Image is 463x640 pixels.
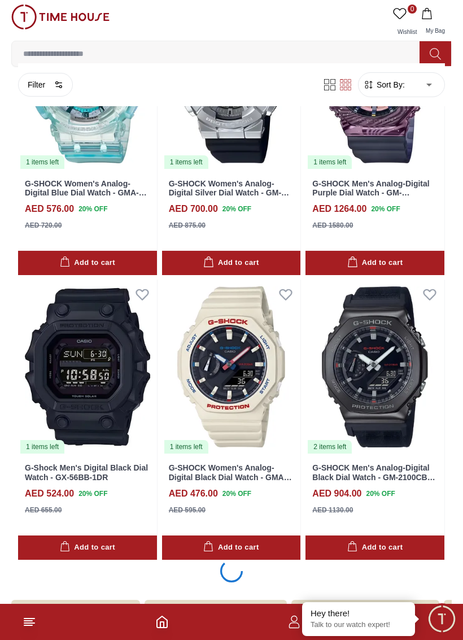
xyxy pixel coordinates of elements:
a: G-SHOCK Men's Analog-Digital Purple Dial Watch - GM-2100MWG-1ADR [312,179,429,207]
div: Add to cart [60,541,115,554]
a: G-SHOCK Men's Analog-Digital Black Dial Watch - GM-2100CB-1ADR [312,463,435,491]
div: 1 items left [20,440,64,454]
span: 20 % OFF [78,204,107,214]
div: 1 items left [308,155,352,169]
button: Add to cart [162,535,301,560]
div: AED 720.00 [25,220,62,230]
div: AED 1130.00 [312,505,353,515]
a: G-SHOCK Women's Analog-Digital Silver Dial Watch - GM-S110-1ADR [169,179,289,207]
span: Sort By: [374,79,405,90]
span: 20 % OFF [222,489,251,499]
span: 20 % OFF [222,204,251,214]
div: AED 1580.00 [312,220,353,230]
img: G-SHOCK Men's Analog-Digital Black Dial Watch - GM-2100CB-1ADR [305,280,444,454]
img: ... [11,5,110,29]
a: G-Shock Men's Digital Black Dial Watch - GX-56BB-1DR1 items left [18,280,157,454]
div: Add to cart [347,541,403,554]
a: G-SHOCK Women's Analog-Digital Black Dial Watch - GMA-S2100WT-7A1DR1 items left [162,280,301,454]
h4: AED 700.00 [169,202,218,216]
img: G-Shock Men's Digital Black Dial Watch - GX-56BB-1DR [18,280,157,454]
p: Talk to our watch expert! [311,620,407,630]
h4: AED 1264.00 [312,202,366,216]
span: My Bag [421,28,449,34]
h4: AED 524.00 [25,487,74,500]
img: G-SHOCK Women's Analog-Digital Black Dial Watch - GMA-S2100WT-7A1DR [162,280,301,454]
a: G-Shock Men's Digital Black Dial Watch - GX-56BB-1DR [25,463,148,482]
button: Filter [18,73,73,97]
div: Add to cart [60,256,115,269]
span: 0 [408,5,417,14]
div: 1 items left [20,155,64,169]
div: Chat Widget [426,603,457,634]
div: Add to cart [347,256,403,269]
button: Add to cart [18,535,157,560]
div: Add to cart [203,541,259,554]
div: AED 655.00 [25,505,62,515]
button: Add to cart [18,251,157,275]
div: 1 items left [164,155,208,169]
a: Home [155,615,169,629]
h4: AED 576.00 [25,202,74,216]
button: Sort By: [363,79,405,90]
span: 20 % OFF [371,204,400,214]
div: Add to cart [203,256,259,269]
button: Add to cart [305,535,444,560]
h4: AED 476.00 [169,487,218,500]
h4: AED 904.00 [312,487,361,500]
div: AED 875.00 [169,220,206,230]
a: G-SHOCK Women's Analog-Digital Blue Dial Watch - GMA-S110VW-2ADR [25,179,147,207]
div: Hey there! [311,608,407,619]
span: Wishlist [393,29,421,35]
span: 20 % OFF [366,489,395,499]
div: AED 595.00 [169,505,206,515]
div: 2 items left [308,440,352,454]
a: 0Wishlist [391,5,419,41]
a: G-SHOCK Men's Analog-Digital Black Dial Watch - GM-2100CB-1ADR2 items left [305,280,444,454]
a: G-SHOCK Women's Analog-Digital Black Dial Watch - GMA-S2100WT-7A1DR [169,463,292,491]
div: 1 items left [164,440,208,454]
button: Add to cart [305,251,444,275]
button: My Bag [419,5,452,41]
button: Add to cart [162,251,301,275]
span: 20 % OFF [78,489,107,499]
